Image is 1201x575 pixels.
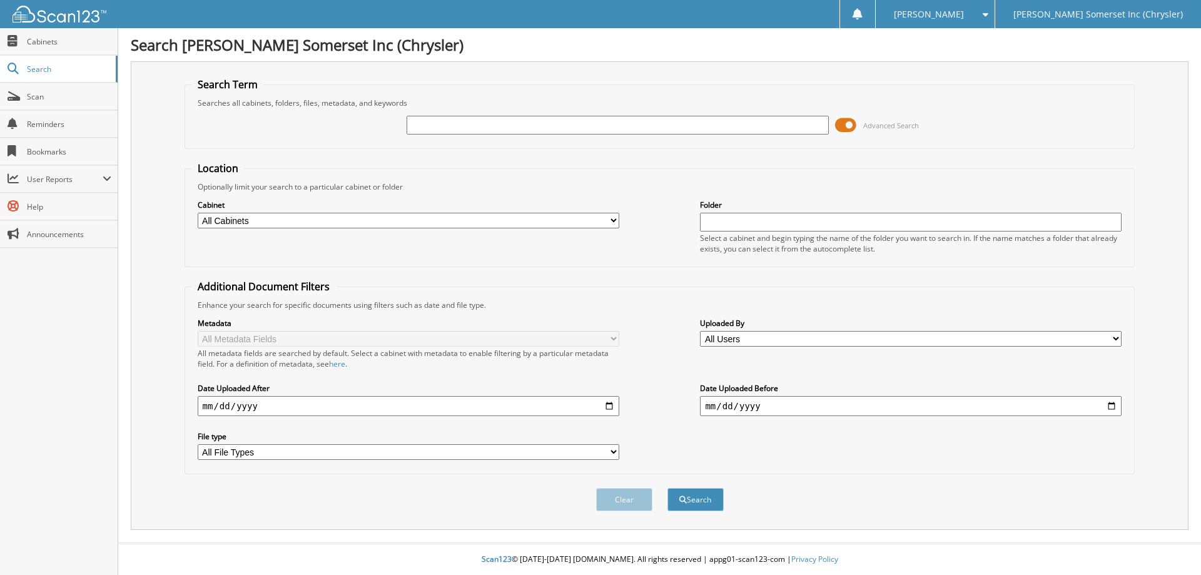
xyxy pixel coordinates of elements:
[198,396,619,416] input: start
[198,200,619,210] label: Cabinet
[191,300,1128,310] div: Enhance your search for specific documents using filters such as date and file type.
[1013,11,1183,18] span: [PERSON_NAME] Somerset Inc (Chrysler)
[863,121,919,130] span: Advanced Search
[13,6,106,23] img: scan123-logo-white.svg
[131,34,1188,55] h1: Search [PERSON_NAME] Somerset Inc (Chrysler)
[118,544,1201,575] div: © [DATE]-[DATE] [DOMAIN_NAME]. All rights reserved | appg01-scan123-com |
[667,488,724,511] button: Search
[191,161,245,175] legend: Location
[27,201,111,212] span: Help
[700,233,1122,254] div: Select a cabinet and begin typing the name of the folder you want to search in. If the name match...
[1138,515,1201,575] iframe: Chat Widget
[894,11,964,18] span: [PERSON_NAME]
[198,383,619,394] label: Date Uploaded After
[700,396,1122,416] input: end
[27,229,111,240] span: Announcements
[700,200,1122,210] label: Folder
[198,348,619,369] div: All metadata fields are searched by default. Select a cabinet with metadata to enable filtering b...
[191,98,1128,108] div: Searches all cabinets, folders, files, metadata, and keywords
[27,146,111,157] span: Bookmarks
[27,91,111,102] span: Scan
[191,78,264,91] legend: Search Term
[791,554,838,564] a: Privacy Policy
[191,181,1128,192] div: Optionally limit your search to a particular cabinet or folder
[27,36,111,47] span: Cabinets
[27,64,109,74] span: Search
[191,280,336,293] legend: Additional Document Filters
[27,174,103,185] span: User Reports
[198,431,619,442] label: File type
[198,318,619,328] label: Metadata
[596,488,652,511] button: Clear
[27,119,111,130] span: Reminders
[700,383,1122,394] label: Date Uploaded Before
[482,554,512,564] span: Scan123
[329,359,345,369] a: here
[700,318,1122,328] label: Uploaded By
